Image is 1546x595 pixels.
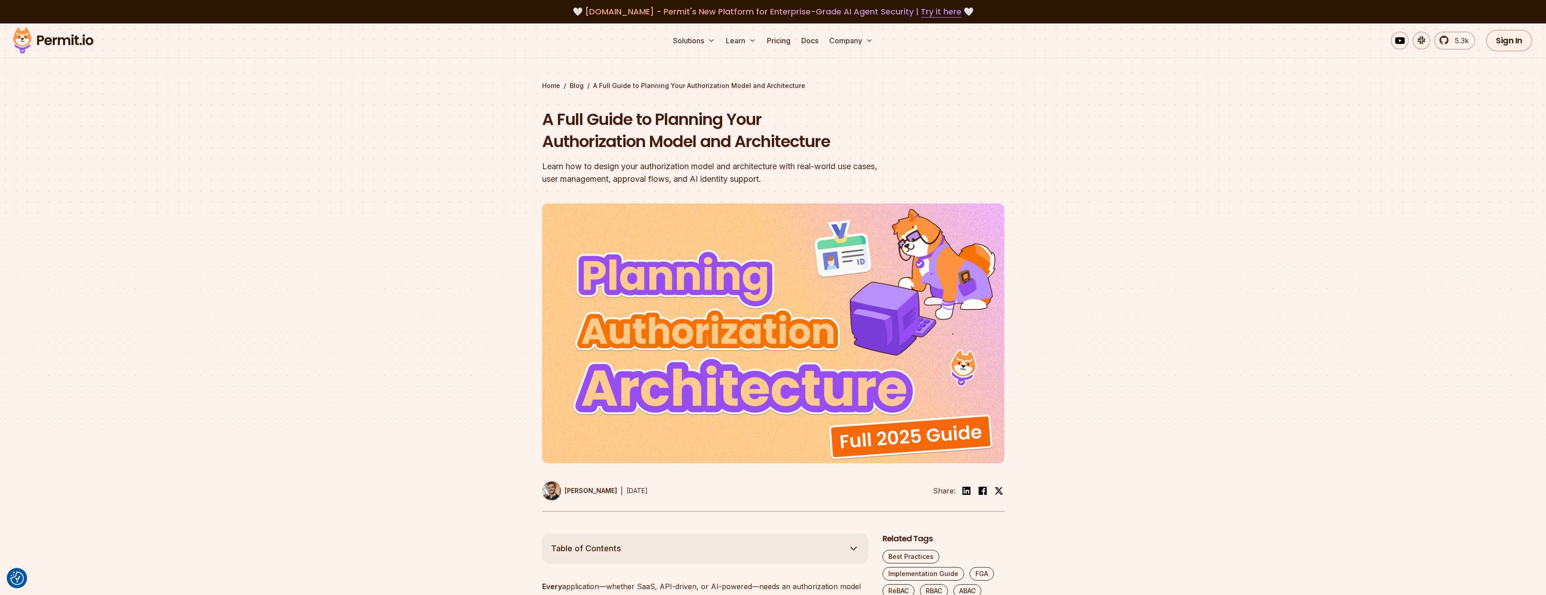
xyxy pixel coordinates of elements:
[542,203,1004,463] img: A Full Guide to Planning Your Authorization Model and Architecture
[882,533,1004,544] h2: Related Tags
[542,481,561,500] img: Daniel Bass
[585,6,961,17] span: [DOMAIN_NAME] - Permit's New Platform for Enterprise-Grade AI Agent Security |
[551,542,621,555] span: Table of Contents
[669,32,719,50] button: Solutions
[1449,35,1469,46] span: 5.3k
[1486,30,1532,51] a: Sign In
[994,486,1003,495] img: twitter
[542,108,889,153] h1: A Full Guide to Planning Your Authorization Model and Architecture
[22,5,1524,18] div: 🤍 🤍
[565,486,617,495] p: [PERSON_NAME]
[882,567,964,581] a: Implementation Guide
[621,485,623,496] div: |
[933,485,956,496] li: Share:
[10,572,24,585] img: Revisit consent button
[1434,32,1475,50] a: 5.3k
[970,567,994,581] a: FGA
[763,32,794,50] a: Pricing
[627,487,648,494] time: [DATE]
[977,485,988,496] img: facebook
[961,485,972,496] img: linkedin
[542,160,889,185] div: Learn how to design your authorization model and architecture with real-world use cases, user man...
[542,582,562,591] strong: Every
[542,81,560,90] a: Home
[826,32,877,50] button: Company
[921,6,961,18] a: Try it here
[9,25,97,56] img: Permit logo
[10,572,24,585] button: Consent Preferences
[542,533,868,564] button: Table of Contents
[882,550,939,563] a: Best Practices
[798,32,822,50] a: Docs
[722,32,760,50] button: Learn
[542,481,617,500] a: [PERSON_NAME]
[542,81,1004,90] div: / /
[570,81,584,90] a: Blog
